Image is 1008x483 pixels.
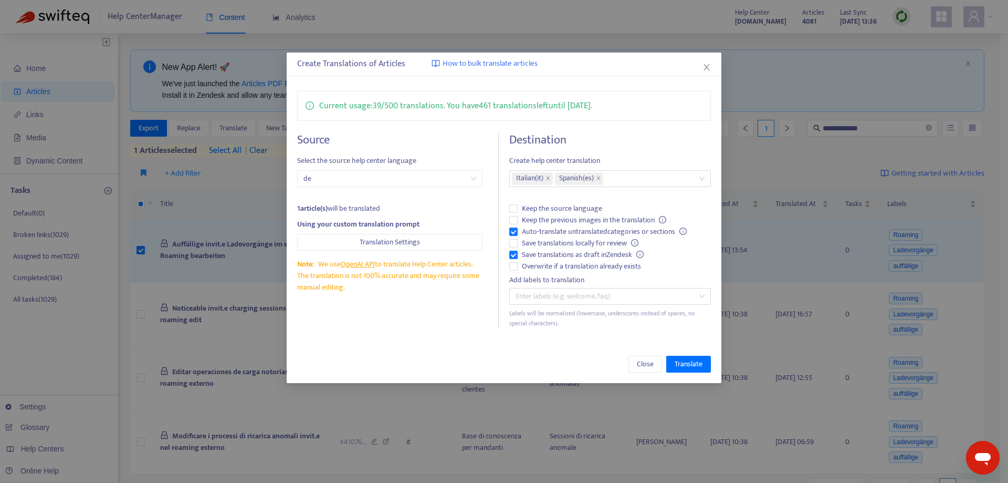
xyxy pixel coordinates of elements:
span: info-circle [306,99,314,110]
span: info-circle [679,228,687,235]
span: close [545,176,551,182]
span: info-circle [659,216,666,223]
span: Close [637,358,654,370]
a: OpenAI API [341,258,375,270]
span: Italian ( it ) [516,172,543,185]
span: info-circle [636,251,644,258]
span: Auto-translate untranslated categories or sections [518,226,691,238]
span: Keep the source language [518,203,606,214]
h4: Source [297,133,482,147]
div: will be translated [297,203,482,214]
div: Create Translations of Articles [297,58,710,70]
span: Spanish ( es ) [559,172,594,185]
div: Add labels to translation [509,274,710,286]
div: We use to translate Help Center articles. The translation is not 100% accurate and may require so... [297,259,482,293]
span: Note: [297,258,314,270]
span: Save translations as draft in Zendesk [518,249,648,261]
div: Labels will be normalized (lowercase, underscores instead of spaces, no special characters). [509,309,710,328]
span: How to bulk translate articles [443,58,538,70]
p: Current usage: 39 / 500 translations . You have 461 translations left until [DATE] . [319,99,592,112]
span: Translate [675,358,702,370]
iframe: Schaltfläche zum Öffnen des Messaging-Fensters [966,441,1000,475]
span: Select the source help center language [297,155,482,167]
span: Keep the previous images in the translation [518,214,670,226]
span: close [702,63,711,71]
button: Translation Settings [297,234,482,251]
span: close [596,176,601,182]
button: Close [628,356,662,373]
span: Save translations locally for review [518,238,643,249]
span: info-circle [631,239,638,246]
img: image-link [432,59,440,68]
h4: Destination [509,133,710,147]
div: Using your custom translation prompt [297,219,482,230]
a: How to bulk translate articles [432,58,538,70]
span: de [303,171,476,187]
button: Close [701,61,712,73]
span: Translation Settings [360,237,420,248]
span: Create help center translation [509,155,710,167]
span: Overwrite if a translation already exists [518,261,645,272]
strong: 1 article(s) [297,202,328,214]
button: Translate [666,356,711,373]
